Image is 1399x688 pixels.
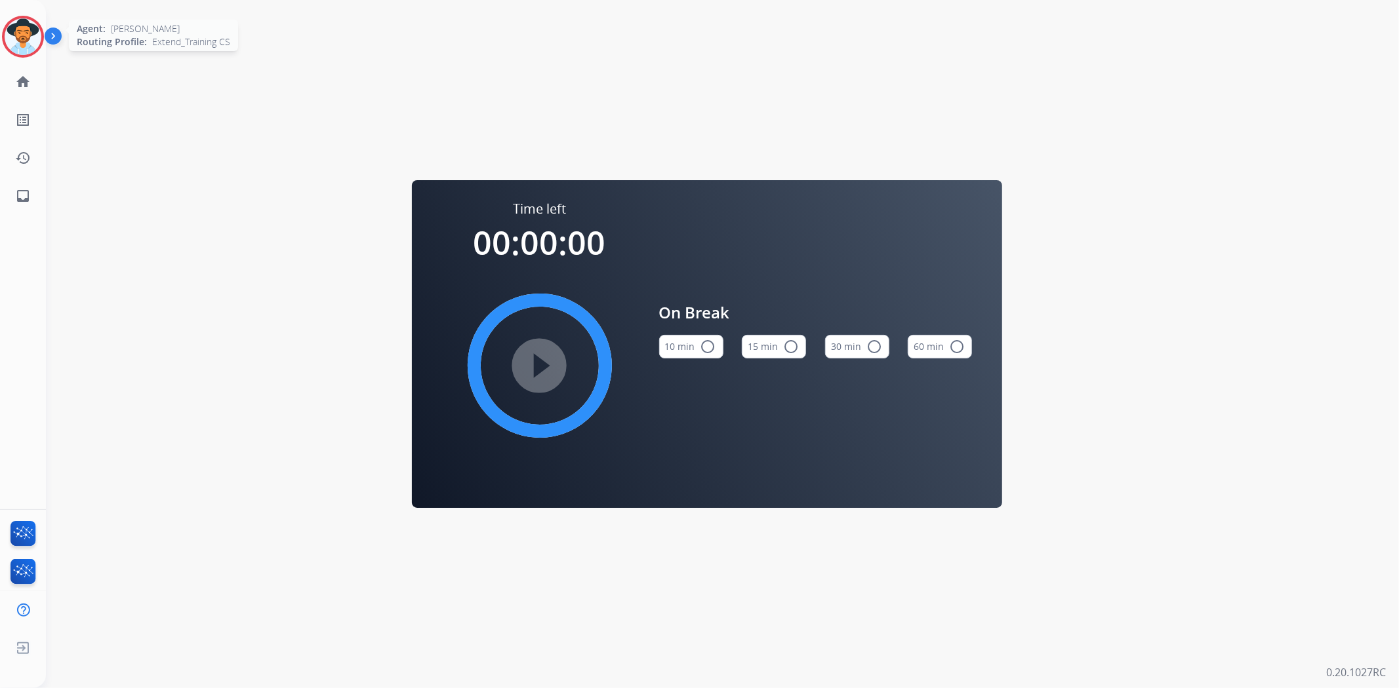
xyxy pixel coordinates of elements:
[659,301,973,324] span: On Break
[5,18,41,55] img: avatar
[513,200,566,218] span: Time left
[659,335,723,358] button: 10 min
[949,339,965,354] mat-icon: radio_button_unchecked
[77,35,147,48] span: Routing Profile:
[474,220,606,265] span: 00:00:00
[15,112,31,128] mat-icon: list_alt
[77,22,106,35] span: Agent:
[15,150,31,166] mat-icon: history
[700,339,716,354] mat-icon: radio_button_unchecked
[866,339,882,354] mat-icon: radio_button_unchecked
[152,35,230,48] span: Extend_Training CS
[783,339,799,354] mat-icon: radio_button_unchecked
[1326,664,1386,680] p: 0.20.1027RC
[111,22,180,35] span: [PERSON_NAME]
[15,74,31,90] mat-icon: home
[15,188,31,204] mat-icon: inbox
[742,335,806,358] button: 15 min
[825,335,889,358] button: 30 min
[908,335,972,358] button: 60 min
